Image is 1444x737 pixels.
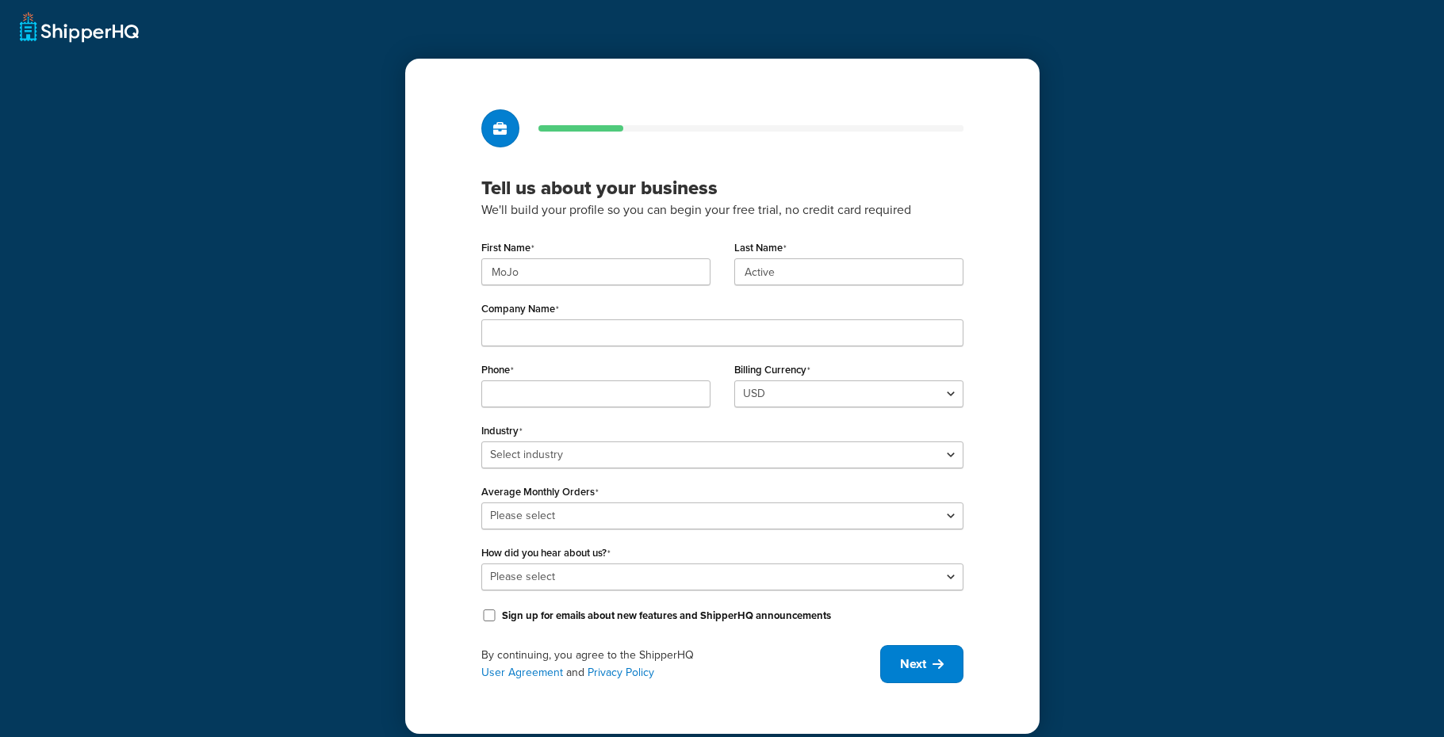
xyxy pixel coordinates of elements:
[481,176,963,200] h3: Tell us about your business
[734,242,787,254] label: Last Name
[502,609,831,623] label: Sign up for emails about new features and ShipperHQ announcements
[481,547,611,559] label: How did you hear about us?
[481,664,563,681] a: User Agreement
[481,303,559,315] label: Company Name
[900,655,926,673] span: Next
[588,664,654,681] a: Privacy Policy
[481,647,880,682] div: By continuing, you agree to the ShipperHQ and
[481,486,599,498] label: Average Monthly Orders
[481,364,514,376] label: Phone
[481,200,963,220] p: We'll build your profile so you can begin your free trial, no credit card required
[481,242,534,254] label: First Name
[481,425,523,437] label: Industry
[734,364,810,376] label: Billing Currency
[880,645,963,683] button: Next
